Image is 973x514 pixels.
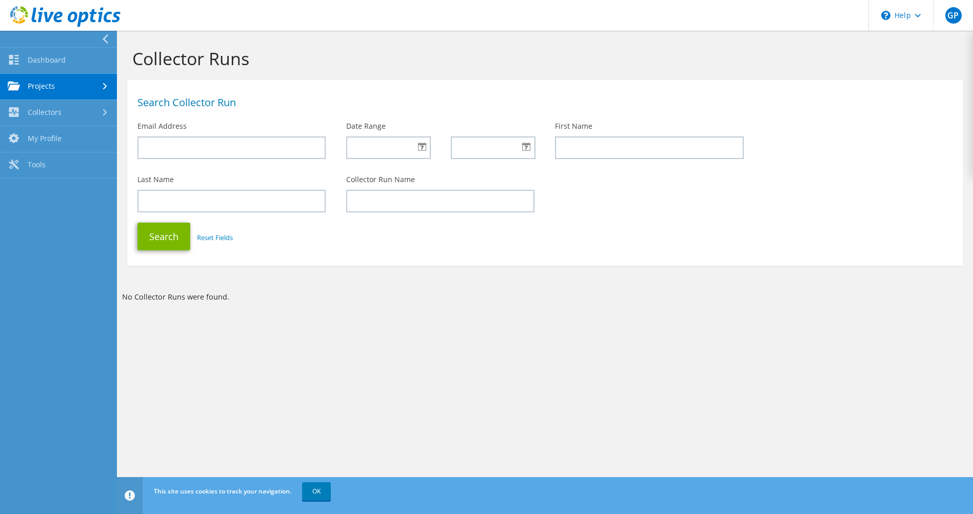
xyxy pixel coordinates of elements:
[122,291,968,303] p: No Collector Runs were found.
[346,174,415,185] label: Collector Run Name
[137,223,190,250] button: Search
[137,121,187,131] label: Email Address
[302,482,331,501] a: OK
[555,121,592,131] label: First Name
[881,11,890,20] svg: \n
[154,487,291,496] span: This site uses cookies to track your navigation.
[945,7,962,24] span: GP
[137,97,947,108] h1: Search Collector Run
[346,121,386,131] label: Date Range
[137,174,174,185] label: Last Name
[132,48,952,69] h1: Collector Runs
[197,233,233,242] a: Reset Fields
